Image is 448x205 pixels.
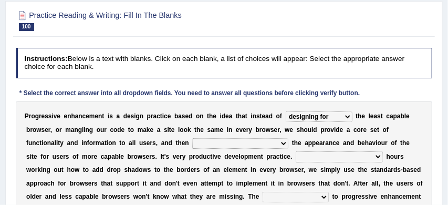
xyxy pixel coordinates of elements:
b: o [43,153,46,160]
b: c [101,153,105,160]
b: s [66,153,69,160]
b: s [26,153,30,160]
b: a [161,139,165,147]
b: t [102,112,104,120]
b: p [393,112,397,120]
b: p [108,153,111,160]
b: i [84,126,85,134]
b: i [41,139,43,147]
b: r [325,126,327,134]
b: u [381,139,385,147]
b: d [314,126,317,134]
b: s [152,139,156,147]
b: e [201,126,204,134]
b: t [377,126,379,134]
b: a [265,112,269,120]
b: b [174,112,178,120]
b: e [93,153,97,160]
b: s [297,126,300,134]
b: i [30,153,32,160]
b: u [139,139,143,147]
b: o [180,126,184,134]
b: r [91,153,94,160]
b: i [376,139,377,147]
b: h [71,112,75,120]
b: e [361,139,365,147]
b: o [88,153,91,160]
b: l [369,112,370,120]
b: , [156,139,158,147]
b: e [64,112,68,120]
b: t [381,112,383,120]
b: o [304,126,308,134]
b: n [84,139,87,147]
b: t [105,139,107,147]
b: o [357,126,361,134]
b: e [336,139,340,147]
b: b [115,153,119,160]
b: f [87,139,89,147]
b: o [327,126,330,134]
h2: Practice Reading & Writing: Fill In The Blanks [16,9,274,31]
b: e [406,112,410,120]
b: r [131,153,134,160]
b: f [40,153,43,160]
b: o [33,126,36,134]
b: a [178,112,182,120]
b: o [108,139,112,147]
b: o [134,153,138,160]
b: d [123,112,127,120]
b: o [31,112,35,120]
b: e [236,126,239,134]
b: i [212,153,214,160]
b: n [140,112,143,120]
b: t [236,112,238,120]
b: o [391,139,395,147]
b: s [45,112,48,120]
b: t [119,139,121,147]
b: w [266,126,270,134]
b: e [316,139,320,147]
b: e [274,126,278,134]
b: r [180,153,182,160]
b: e [41,112,45,120]
b: a [104,153,108,160]
b: a [397,112,401,120]
b: e [60,153,64,160]
div: * Select the correct answer into all dropdown fields. You need to answer all questions before cli... [16,89,364,99]
b: r [151,112,153,120]
b: m [89,112,95,120]
b: o [89,139,93,147]
b: e [363,126,367,134]
b: I [161,153,162,160]
b: i [220,112,222,120]
b: s [182,112,185,120]
b: s [270,126,274,134]
b: v [372,139,376,147]
b: o [72,153,76,160]
b: e [407,139,410,147]
b: b [401,112,404,120]
b: e [262,112,266,120]
b: b [358,139,361,147]
b: r [29,112,32,120]
b: a [211,126,214,134]
b: n [347,139,350,147]
b: e [182,139,185,147]
b: t [400,139,402,147]
b: a [75,112,79,120]
b: a [343,139,347,147]
b: h [294,139,298,147]
b: c [110,126,114,134]
b: u [100,126,104,134]
b: o [276,112,280,120]
b: r [150,139,153,147]
b: a [242,112,245,120]
b: c [36,139,40,147]
b: g [89,126,93,134]
b: t [245,112,247,120]
b: n [329,139,332,147]
b: y [60,139,64,147]
b: b [256,126,259,134]
b: u [308,126,311,134]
